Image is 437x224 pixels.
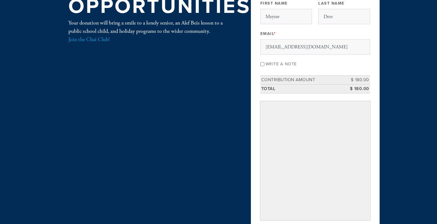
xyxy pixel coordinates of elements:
label: First Name [260,1,288,6]
iframe: Secure payment input frame [262,102,369,219]
td: $ 180.00 [343,84,370,93]
label: Last Name [318,1,345,6]
div: Your donation will bring a smile to a lonely senior, an Alef Beis lesson to a public school child... [68,19,231,44]
label: Write a note [266,62,297,66]
td: $ 180.00 [343,76,370,85]
td: Total [260,84,343,93]
td: Contribution Amount [260,76,343,85]
span: This field is required. [274,31,276,36]
label: Email [260,31,276,36]
a: Join the Chai Club! [68,36,110,43]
